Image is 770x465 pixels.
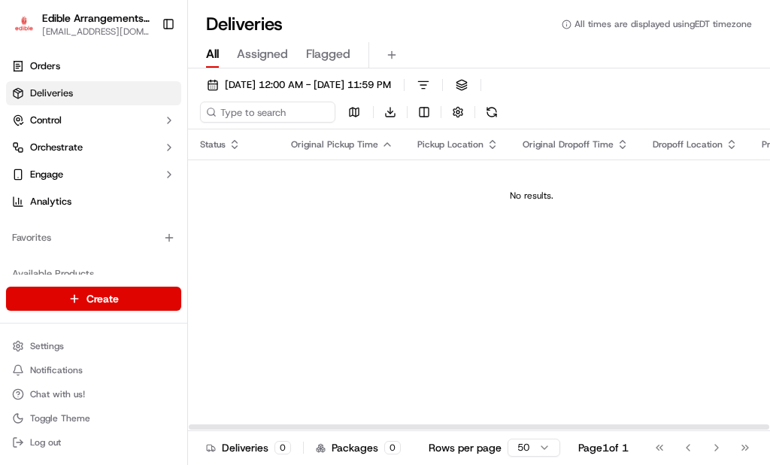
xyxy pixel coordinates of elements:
a: Deliveries [6,81,181,105]
span: Deliveries [30,87,73,100]
span: Toggle Theme [30,412,90,424]
button: Edible Arrangements - OH1014Edible Arrangements - OH1014[EMAIL_ADDRESS][DOMAIN_NAME] [6,6,156,42]
span: Orchestrate [30,141,83,154]
p: Rows per page [429,440,502,455]
button: Control [6,108,181,132]
span: [DATE] 12:00 AM - [DATE] 11:59 PM [225,78,391,92]
span: Control [30,114,62,127]
div: We're available if you need us! [51,159,190,171]
span: Original Pickup Time [291,138,378,150]
div: Page 1 of 1 [578,440,629,455]
button: Engage [6,163,181,187]
p: Welcome 👋 [15,60,274,84]
span: Orders [30,59,60,73]
button: Create [6,287,181,311]
img: Nash [15,15,45,45]
a: Analytics [6,190,181,214]
button: Orchestrate [6,135,181,160]
button: Notifications [6,360,181,381]
button: [DATE] 12:00 AM - [DATE] 11:59 PM [200,74,398,96]
div: Start new chat [51,144,247,159]
img: 1736555255976-a54dd68f-1ca7-489b-9aae-adbdc363a1c4 [15,144,42,171]
input: Got a question? Start typing here... [39,97,271,113]
div: 📗 [15,220,27,232]
span: Original Dropoff Time [523,138,614,150]
span: Engage [30,168,63,181]
button: Toggle Theme [6,408,181,429]
span: Create [86,291,119,306]
span: Log out [30,436,61,448]
span: API Documentation [142,218,241,233]
button: Log out [6,432,181,453]
span: All times are displayed using EDT timezone [574,18,752,30]
span: All [206,45,219,63]
span: Analytics [30,195,71,208]
h1: Deliveries [206,12,283,36]
a: 📗Knowledge Base [9,212,121,239]
button: Start new chat [256,148,274,166]
div: Favorites [6,226,181,250]
button: Settings [6,336,181,357]
span: Notifications [30,364,83,376]
button: [EMAIL_ADDRESS][DOMAIN_NAME] [42,26,150,38]
div: 0 [274,441,291,454]
a: 💻API Documentation [121,212,247,239]
img: Edible Arrangements - OH1014 [12,14,36,35]
a: Orders [6,54,181,78]
span: Dropoff Location [653,138,723,150]
span: Deliveries [222,440,268,455]
span: Assigned [237,45,288,63]
span: Pickup Location [417,138,484,150]
button: Refresh [481,102,502,123]
span: Status [200,138,226,150]
span: Chat with us! [30,388,85,400]
span: Packages [332,440,378,455]
div: Available Products [6,262,181,286]
input: Type to search [200,102,335,123]
span: Flagged [306,45,350,63]
div: 💻 [127,220,139,232]
span: Pylon [150,255,182,266]
span: Settings [30,340,64,352]
a: Powered byPylon [106,254,182,266]
button: Chat with us! [6,384,181,405]
span: Knowledge Base [30,218,115,233]
div: 0 [384,441,401,454]
button: Edible Arrangements - OH1014 [42,11,150,26]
